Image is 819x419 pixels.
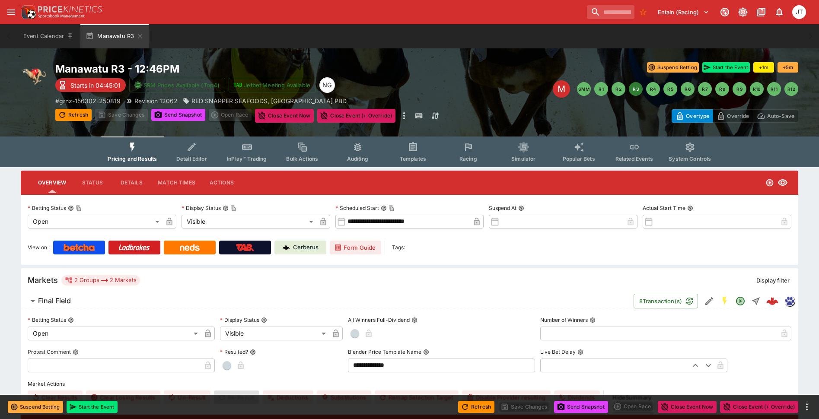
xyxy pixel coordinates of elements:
[214,390,259,404] span: Re-Result
[669,156,711,162] span: System Controls
[164,390,210,404] button: Un-Result
[702,62,750,73] button: Start the Event
[274,241,326,254] a: Cerberus
[489,204,516,212] p: Suspend At
[392,241,405,254] label: Tags:
[733,293,748,309] button: Open
[28,275,58,285] h5: Markets
[68,205,74,211] button: Betting StatusCopy To Clipboard
[129,78,225,92] button: SRM Prices Available (Top4)
[459,156,477,162] span: Racing
[319,77,335,93] div: Nick Goss
[672,109,798,123] div: Start From
[629,82,643,96] button: R3
[636,5,650,19] button: No Bookmarks
[653,5,714,19] button: Select Tenant
[553,80,570,98] div: Edit Meeting
[727,111,749,121] p: Override
[8,401,63,413] button: Suspend Betting
[518,205,524,211] button: Suspend At
[771,4,787,20] button: Notifications
[681,82,695,96] button: R6
[792,5,806,19] div: Josh Tanner
[399,109,409,123] button: more
[767,111,794,121] p: Auto-Save
[753,4,769,20] button: Documentation
[229,78,316,92] button: Jetbet Meeting Available
[202,172,241,193] button: Actions
[778,62,798,73] button: +5m
[220,316,259,324] p: Display Status
[151,109,205,121] button: Send Snapshot
[28,378,791,390] label: Market Actions
[720,401,798,413] button: Close Event (+ Override)
[28,241,50,254] label: View on :
[108,156,157,162] span: Pricing and Results
[38,296,71,305] h6: Final Field
[717,293,733,309] button: SGM Enabled
[55,62,427,76] h2: Copy To Clipboard
[713,109,753,123] button: Override
[672,109,713,123] button: Overtype
[255,109,314,123] button: Close Event Now
[28,348,71,356] p: Protest Comment
[28,327,201,340] div: Open
[286,156,318,162] span: Bulk Actions
[21,62,48,90] img: greyhound_racing.png
[751,273,795,287] button: Display filter
[400,156,426,162] span: Templates
[38,6,102,13] img: PriceKinetics
[86,390,160,404] button: Clear Losing Results
[458,401,494,413] button: Refresh
[191,96,347,105] p: RED SNAPPER SEAFOODS, [GEOGRAPHIC_DATA] PBD
[766,295,778,307] div: cb85705c-ac84-416c-866d-f51565c8561d
[233,81,242,89] img: jetbet-logo.svg
[293,243,319,252] p: Cerberus
[764,292,781,310] a: cb85705c-ac84-416c-866d-f51565c8561d
[750,82,764,96] button: R10
[3,4,19,20] button: open drawer
[375,390,459,404] button: Remap Selection Target
[587,5,634,19] input: search
[643,204,685,212] p: Actual Start Time
[540,316,588,324] p: Number of Winners
[118,244,150,251] img: Ladbrokes
[646,82,660,96] button: R4
[73,349,79,355] button: Protest Comment
[423,349,429,355] button: Blender Price Template Name
[784,82,798,96] button: R12
[220,348,248,356] p: Resulted?
[19,3,36,21] img: PriceKinetics Logo
[733,82,746,96] button: R9
[227,156,267,162] span: InPlay™ Trading
[612,82,625,96] button: R2
[134,96,178,105] p: Revision 12062
[220,327,329,340] div: Visible
[151,172,202,193] button: Match Times
[55,109,92,121] button: Refresh
[330,241,381,254] a: Form Guide
[554,401,608,413] button: Send Snapshot
[790,3,809,22] button: Josh Tanner
[230,205,236,211] button: Copy To Clipboard
[511,156,535,162] span: Simulator
[67,401,118,413] button: Start the Event
[753,109,798,123] button: Auto-Save
[348,316,410,324] p: All Winners Full-Dividend
[778,178,788,188] svg: Visible
[28,204,66,212] p: Betting Status
[577,349,583,355] button: Live Bet Delay
[540,348,576,356] p: Live Bet Delay
[663,82,677,96] button: R5
[73,172,112,193] button: Status
[765,178,774,187] svg: Open
[28,215,163,229] div: Open
[462,390,551,404] button: Disable Provider resulting
[250,349,256,355] button: Resulted?
[64,244,95,251] img: Betcha
[55,96,121,105] p: Copy To Clipboard
[31,172,73,193] button: Overview
[261,317,267,323] button: Display Status
[317,390,371,404] button: Substitutions
[735,296,746,306] svg: Open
